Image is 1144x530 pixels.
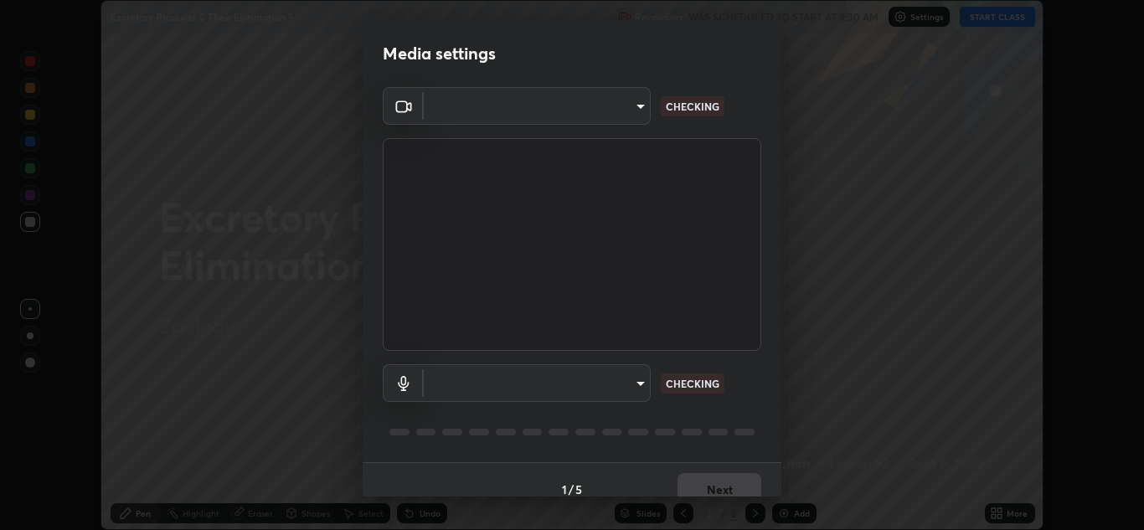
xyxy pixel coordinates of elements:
[383,43,496,64] h2: Media settings
[666,99,719,114] p: CHECKING
[575,481,582,498] h4: 5
[666,376,719,391] p: CHECKING
[562,481,567,498] h4: 1
[569,481,574,498] h4: /
[424,364,651,402] div: ​
[424,87,651,125] div: ​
